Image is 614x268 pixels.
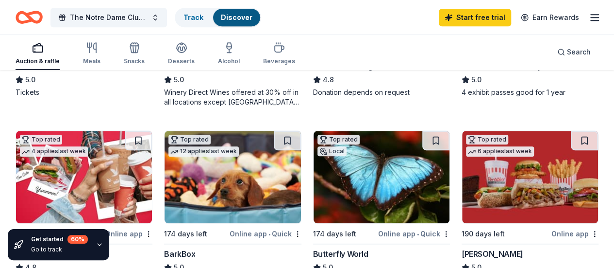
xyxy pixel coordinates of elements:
[31,235,88,244] div: Get started
[168,146,239,157] div: 12 applies last week
[466,135,508,144] div: Top rated
[16,6,43,29] a: Home
[439,9,511,26] a: Start free trial
[164,228,207,240] div: 174 days left
[70,12,148,23] span: The Notre Dame Club of The Villages Annual [PERSON_NAME] Memorial Golf Tournament
[20,146,88,157] div: 4 applies last week
[25,74,35,86] span: 5.0
[168,135,211,144] div: Top rated
[16,88,152,97] div: Tickets
[313,228,356,240] div: 174 days left
[263,38,295,70] button: Beverages
[317,146,347,156] div: Local
[16,38,60,70] button: Auction & raffle
[462,131,598,223] img: Image for Portillo's
[549,42,598,62] button: Search
[263,57,295,65] div: Beverages
[164,248,195,260] div: BarkBox
[317,135,360,144] div: Top rated
[515,9,585,26] a: Earn Rewards
[174,74,184,86] span: 5.0
[462,228,505,240] div: 190 days left
[230,228,301,240] div: Online app Quick
[417,230,419,238] span: •
[31,246,88,253] div: Go to track
[83,38,100,70] button: Meals
[462,88,598,97] div: 4 exhibit passes good for 1 year
[168,38,195,70] button: Desserts
[218,57,240,65] div: Alcohol
[168,57,195,65] div: Desserts
[471,74,481,86] span: 5.0
[218,38,240,70] button: Alcohol
[175,8,261,27] button: TrackDiscover
[165,131,300,223] img: Image for BarkBox
[20,135,62,144] div: Top rated
[83,57,100,65] div: Meals
[462,248,523,260] div: [PERSON_NAME]
[124,57,145,65] div: Snacks
[16,131,152,223] img: Image for Wawa Foundation
[313,248,368,260] div: Butterfly World
[50,8,167,27] button: The Notre Dame Club of The Villages Annual [PERSON_NAME] Memorial Golf Tournament
[221,13,252,21] a: Discover
[67,235,88,244] div: 60 %
[466,146,534,157] div: 6 applies last week
[323,74,334,86] span: 4.8
[314,131,449,223] img: Image for Butterfly World
[378,228,450,240] div: Online app Quick
[567,46,591,58] span: Search
[16,57,60,65] div: Auction & raffle
[313,88,450,97] div: Donation depends on request
[124,38,145,70] button: Snacks
[268,230,270,238] span: •
[164,88,301,107] div: Winery Direct Wines offered at 30% off in all locations except [GEOGRAPHIC_DATA], [GEOGRAPHIC_DAT...
[183,13,203,21] a: Track
[551,228,598,240] div: Online app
